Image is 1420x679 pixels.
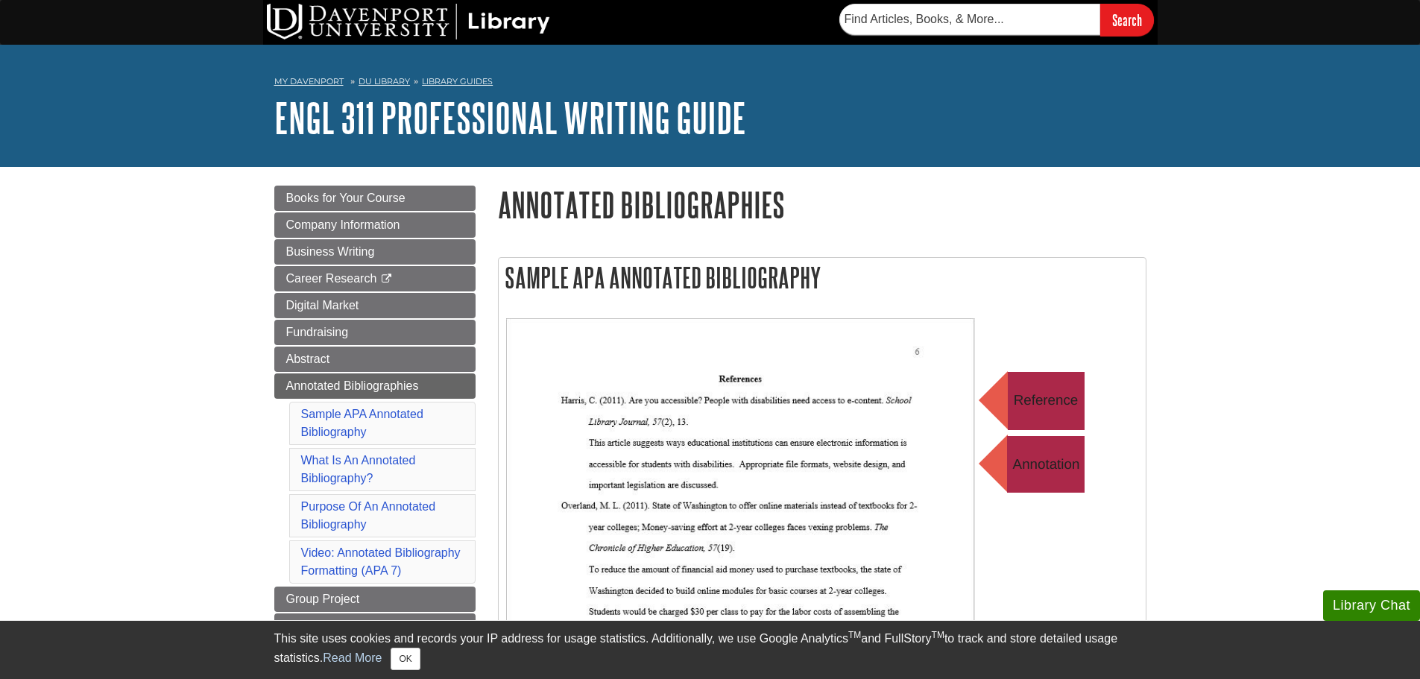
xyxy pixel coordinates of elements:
a: Books for Your Course [274,186,476,211]
a: Video: Annotated Bibliography Formatting (APA 7) [301,546,461,577]
form: Searches DU Library's articles, books, and more [839,4,1154,36]
a: Abstract [274,347,476,372]
span: Abstract [286,353,330,365]
a: Sample APA Annotated Bibliography [301,408,423,438]
div: This site uses cookies and records your IP address for usage statistics. Additionally, we use Goo... [274,630,1146,670]
a: Career Research [274,266,476,291]
a: ENGL 311 Professional Writing Guide [274,95,746,141]
a: Digital Market [274,293,476,318]
a: Annotated Bibliographies [274,373,476,399]
button: Library Chat [1323,590,1420,621]
a: Group Project [274,587,476,612]
span: Annotated Bibliographies [286,379,419,392]
a: Business Writing [274,239,476,265]
input: Find Articles, Books, & More... [839,4,1100,35]
span: Fundraising [286,326,349,338]
a: APA Help [274,613,476,639]
a: What Is An Annotated Bibliography? [301,454,416,484]
a: DU Library [359,76,410,86]
a: Library Guides [422,76,493,86]
a: My Davenport [274,75,344,88]
a: Company Information [274,212,476,238]
sup: TM [848,630,861,640]
span: Career Research [286,272,377,285]
i: This link opens in a new window [380,274,393,284]
span: Business Writing [286,245,375,258]
span: Company Information [286,218,400,231]
h2: Sample APA Annotated Bibliography [499,258,1146,297]
input: Search [1100,4,1154,36]
a: Read More [323,651,382,664]
span: Books for Your Course [286,192,406,204]
a: Purpose Of An Annotated Bibliography [301,500,436,531]
button: Close [391,648,420,670]
img: DU Library [267,4,550,40]
h1: Annotated Bibliographies [498,186,1146,224]
sup: TM [932,630,944,640]
span: Group Project [286,593,360,605]
a: Fundraising [274,320,476,345]
span: Digital Market [286,299,359,312]
span: APA Help [286,619,336,632]
nav: breadcrumb [274,72,1146,95]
